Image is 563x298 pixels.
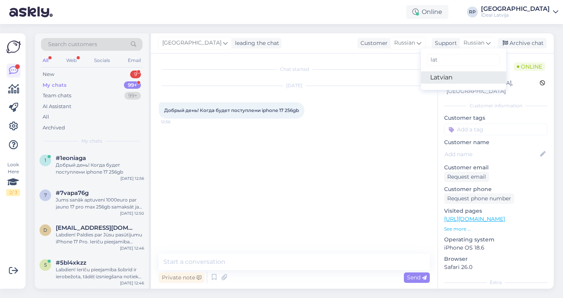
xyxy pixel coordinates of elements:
a: [URL][DOMAIN_NAME] [444,215,505,222]
input: Add a tag [444,124,548,135]
div: leading the chat [232,39,279,47]
p: Customer tags [444,114,548,122]
div: RP [467,7,478,17]
span: My chats [81,138,102,145]
input: Add name [445,150,539,158]
div: Team chats [43,92,71,100]
img: Askly Logo [6,40,21,54]
div: [DATE] [159,82,430,89]
div: [DATE] 12:56 [120,176,144,181]
p: Visited pages [444,207,548,215]
span: Send [407,274,427,281]
span: #7vapa76g [56,189,89,196]
span: Search customers [48,40,97,48]
div: All [43,113,49,121]
div: Jums sanāk aptuveni 1000euro par jauno 17 pro max 256gb samaksāt ja jūs nododat telefonu lai saņe... [56,196,144,210]
div: My chats [43,81,67,89]
span: 1 [45,157,46,163]
div: AI Assistant [43,103,71,110]
div: iDeal Latvija [481,12,550,18]
div: Добрый день! Когда будет поступлени iphone 17 256gb [56,162,144,176]
div: Customer [357,39,388,47]
p: iPhone OS 18.6 [444,244,548,252]
p: Operating system [444,236,548,244]
div: Archive chat [498,38,547,48]
input: Type to filter... [427,54,500,66]
span: [GEOGRAPHIC_DATA] [162,39,221,47]
p: Customer name [444,138,548,146]
span: 7 [44,192,47,198]
span: 5 [44,262,47,268]
div: Request email [444,172,489,182]
div: Online [406,5,448,19]
a: [GEOGRAPHIC_DATA]iDeal Latvija [481,6,558,18]
p: Customer email [444,164,548,172]
div: Email [126,55,142,65]
span: Russian [463,39,484,47]
div: Labdien! Paldies par Jūsu pasūtījumu iPhone 17 Pro. Ierīču pieejamība šobrīd ir ierobežota, tādēļ... [56,231,144,245]
div: New [43,71,54,78]
div: Web [65,55,78,65]
span: #5bl4xkzz [56,259,86,266]
div: Customer information [444,102,548,109]
div: All [41,55,50,65]
div: Extra [444,279,548,286]
div: 99+ [124,81,141,89]
div: [GEOGRAPHIC_DATA] [481,6,550,12]
p: Customer phone [444,185,548,193]
span: Russian [394,39,415,47]
div: Look Here [6,161,20,196]
p: Browser [444,255,548,263]
p: Safari 26.0 [444,263,548,271]
span: d [43,227,47,233]
div: [DATE] 12:50 [120,210,144,216]
div: Support [432,39,457,47]
div: 2 / 3 [6,189,20,196]
div: [DATE] 12:46 [120,280,144,286]
div: 99+ [124,92,141,100]
p: See more ... [444,226,548,233]
span: Online [514,62,545,71]
div: Labdien! Ierīču pieejamība šobrīd ir ierobežota, tādēļ izsniegšana notiek rindas kārtībā. Mēs ar ... [56,266,144,280]
div: 9 [130,71,141,78]
div: Private note [159,272,204,283]
div: Archived [43,124,65,132]
span: #1eoniaga [56,155,86,162]
span: 12:56 [161,119,190,125]
div: Socials [93,55,112,65]
a: Latvian [421,71,506,84]
span: dubradj@gmail.com [56,224,136,231]
div: Request phone number [444,193,514,204]
div: Chat started [159,66,430,73]
span: Добрый день! Когда будет поступлени iphone 17 256gb [164,107,299,113]
div: [DATE] 12:46 [120,245,144,251]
